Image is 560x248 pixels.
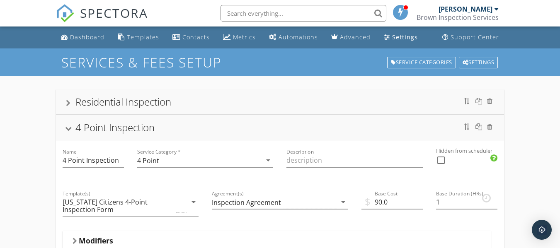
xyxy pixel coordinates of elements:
[387,57,456,68] div: Service Categories
[286,154,422,167] input: Description
[56,4,74,22] img: The Best Home Inspection Software - Spectora
[56,11,148,29] a: SPECTORA
[338,197,348,207] i: arrow_drop_down
[75,120,155,134] div: 4 Point Inspection
[451,33,499,41] div: Support Center
[189,197,199,207] i: arrow_drop_down
[58,30,108,45] a: Dashboard
[79,236,113,245] h5: Modifiers
[169,30,213,45] a: Contacts
[221,5,386,22] input: Search everything...
[365,194,371,209] span: $
[182,33,210,41] div: Contacts
[63,154,124,167] input: Name
[417,13,499,22] div: Brown Inspection Services
[137,157,159,164] div: 4 Point
[381,30,421,45] a: Settings
[439,30,502,45] a: Support Center
[220,30,259,45] a: Metrics
[436,195,497,209] input: Base Duration (HRs)
[328,30,374,45] a: Advanced
[61,55,499,70] h1: SERVICES & FEES SETUP
[127,33,159,41] div: Templates
[114,30,162,45] a: Templates
[70,33,104,41] div: Dashboard
[212,199,281,206] div: Inspection Agreement
[392,33,418,41] div: Settings
[80,4,148,22] span: SPECTORA
[279,33,318,41] div: Automations
[266,30,321,45] a: Automations (Basic)
[386,56,457,69] a: Service Categories
[459,57,498,68] div: Settings
[63,198,175,213] div: [US_STATE] Citizens 4-Point Inspection Form
[532,220,552,240] div: Open Intercom Messenger
[75,95,171,108] div: Residential Inspection
[233,33,256,41] div: Metrics
[439,5,492,13] div: [PERSON_NAME]
[340,33,371,41] div: Advanced
[263,155,273,165] i: arrow_drop_down
[458,56,499,69] a: Settings
[361,195,423,209] input: Base Cost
